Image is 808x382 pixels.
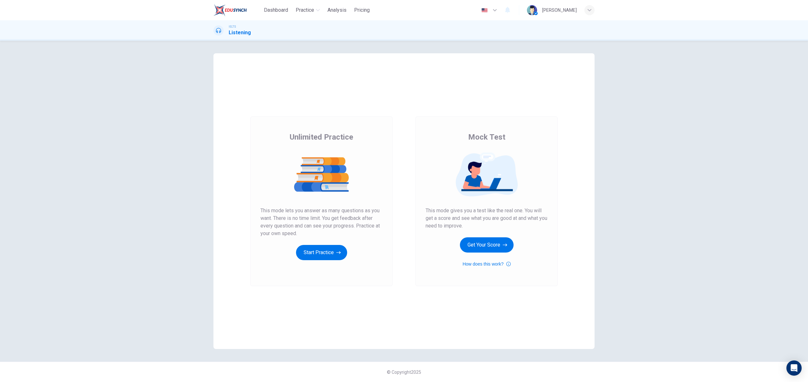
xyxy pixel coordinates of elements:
button: Analysis [325,4,349,16]
button: Dashboard [261,4,291,16]
h1: Listening [229,29,251,36]
span: Dashboard [264,6,288,14]
div: Open Intercom Messenger [786,360,802,376]
span: This mode lets you answer as many questions as you want. There is no time limit. You get feedback... [260,207,382,237]
img: en [481,8,488,13]
span: Pricing [354,6,370,14]
button: Start Practice [296,245,347,260]
span: This mode gives you a test like the real one. You will get a score and see what you are good at a... [426,207,548,230]
img: Profile picture [527,5,537,15]
button: Get Your Score [460,237,514,253]
span: Practice [296,6,314,14]
img: EduSynch logo [213,4,247,16]
span: © Copyright 2025 [387,370,421,375]
span: IELTS [229,24,236,29]
span: Mock Test [468,132,505,142]
button: How does this work? [462,260,510,268]
button: Pricing [352,4,372,16]
a: EduSynch logo [213,4,261,16]
span: Analysis [327,6,347,14]
button: Practice [293,4,322,16]
span: Unlimited Practice [290,132,353,142]
div: [PERSON_NAME] [542,6,577,14]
